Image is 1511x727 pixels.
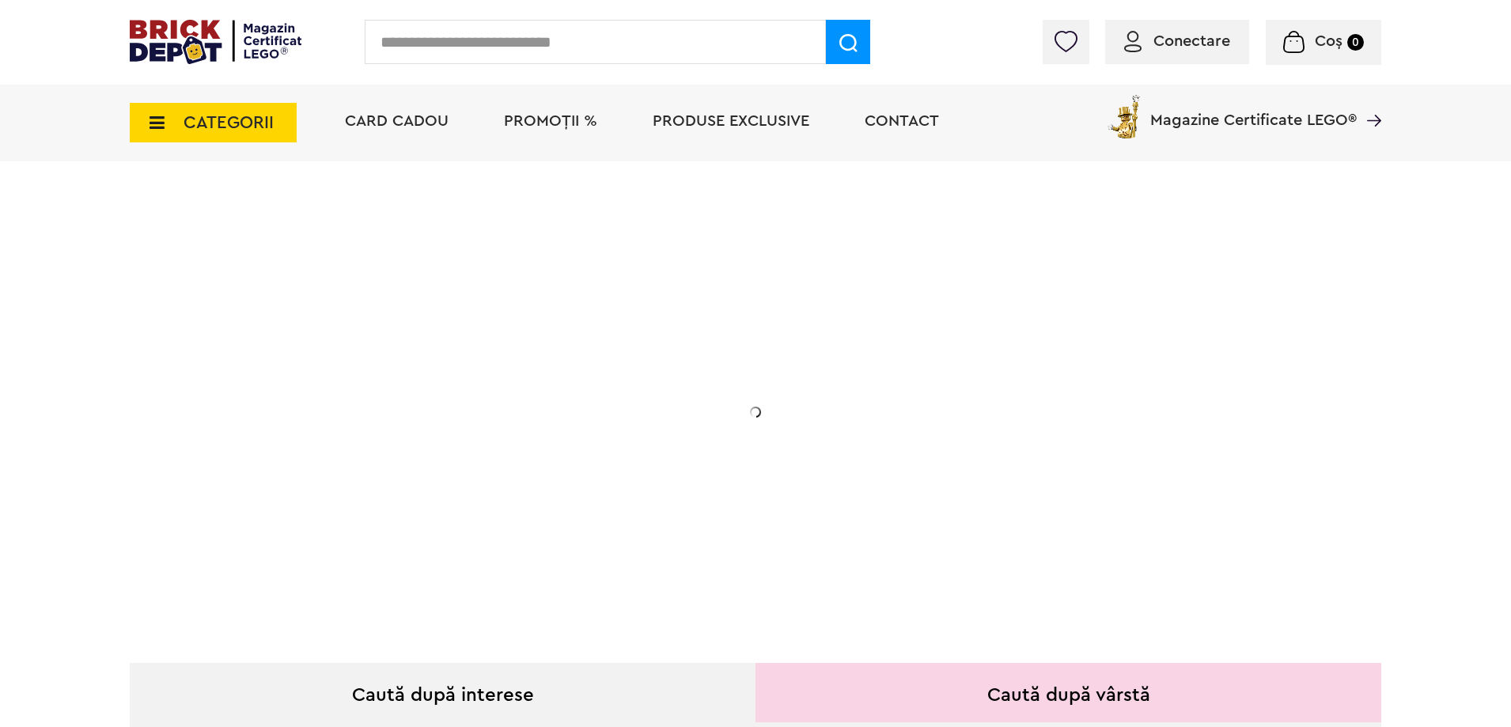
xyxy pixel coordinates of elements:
span: Magazine Certificate LEGO® [1150,92,1357,128]
small: 0 [1347,34,1364,51]
div: Caută după vârstă [755,663,1381,722]
a: PROMOȚII % [504,113,597,129]
div: Află detalii [242,494,559,513]
h2: Seria de sărbători: Fantomă luminoasă. Promoția este valabilă în perioada [DATE] - [DATE]. [242,392,559,458]
a: Contact [865,113,939,129]
span: Coș [1315,33,1342,49]
div: Caută după interese [130,663,755,722]
span: Conectare [1153,33,1230,49]
a: Magazine Certificate LEGO® [1357,92,1381,108]
a: Card Cadou [345,113,449,129]
a: Produse exclusive [653,113,809,129]
span: CATEGORII [184,114,274,131]
h1: Cadou VIP 40772 [242,319,559,376]
a: Conectare [1124,33,1230,49]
